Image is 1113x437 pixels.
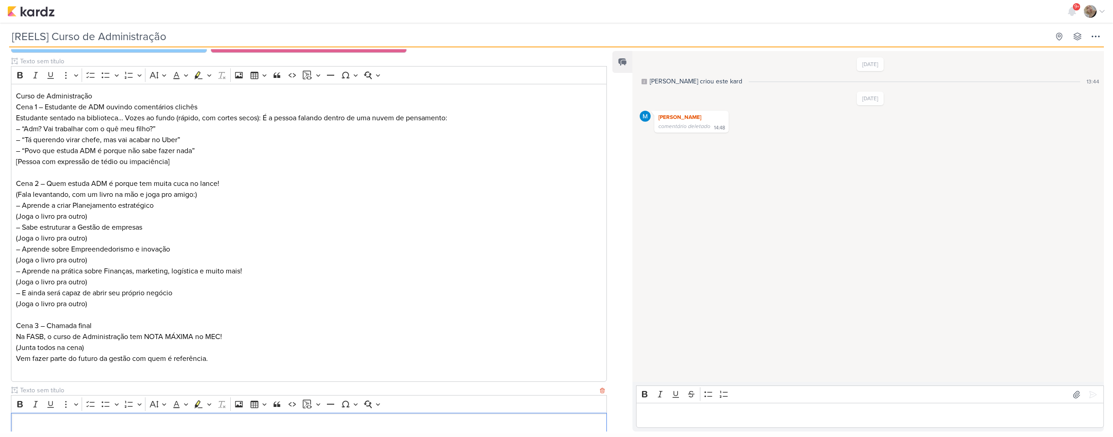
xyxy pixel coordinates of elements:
[636,403,1104,428] div: Editor editing area: main
[650,77,742,86] div: [PERSON_NAME] criou este kard
[11,66,607,84] div: Editor toolbar
[16,298,602,309] p: (Joga o livro pra outro)
[11,84,607,382] div: Editor editing area: main
[658,123,710,129] span: comentário deletado
[18,57,607,66] input: Texto sem título
[9,28,1049,45] input: Kard Sem Título
[16,91,602,102] p: Curso de Administração
[656,113,727,122] div: [PERSON_NAME]
[16,102,602,167] p: Cena 1 – Estudante de ADM ouvindo comentários clichês Estudante sentado na biblioteca… Vozes ao f...
[11,395,607,413] div: Editor toolbar
[1087,77,1099,86] div: 13:44
[714,124,725,132] div: 14:48
[16,309,602,364] p: Cena 3 – Chamada final Na FASB, o curso de Administração tem NOTA MÁXIMA no MEC! (Junta todos na ...
[1074,3,1079,10] span: 9+
[16,167,602,277] p: Cena 2 – Quem estuda ADM é porque tem muita cuca no lance! (Fala levantando, com um livro na mão ...
[636,386,1104,403] div: Editor toolbar
[640,111,651,122] img: MARIANA MIRANDA
[1084,5,1097,18] img: Sarah Violante
[7,6,55,17] img: kardz.app
[18,386,598,395] input: Texto sem título
[16,277,602,298] p: (Joga o livro pra outro) – E ainda será capaz de abrir seu próprio negócio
